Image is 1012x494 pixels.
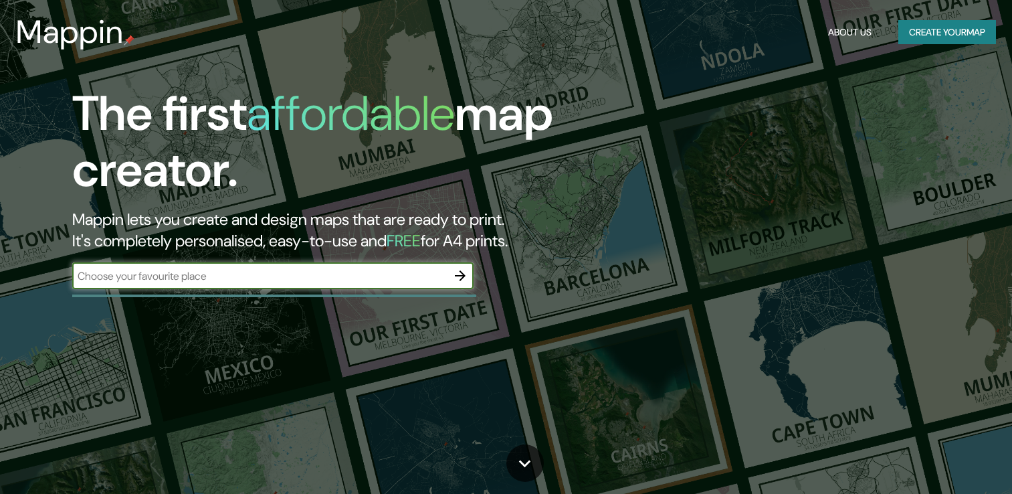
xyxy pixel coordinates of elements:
h1: The first map creator. [72,86,579,209]
input: Choose your favourite place [72,268,447,284]
h3: Mappin [16,13,124,51]
h5: FREE [387,230,421,251]
button: Create yourmap [898,20,996,45]
iframe: Help widget launcher [893,442,997,479]
button: About Us [823,20,877,45]
h2: Mappin lets you create and design maps that are ready to print. It's completely personalised, eas... [72,209,579,252]
h1: affordable [247,82,455,145]
img: mappin-pin [124,35,134,46]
